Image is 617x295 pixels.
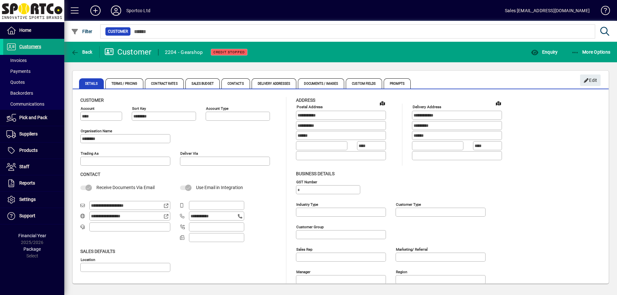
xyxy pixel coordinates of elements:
[64,46,100,58] app-page-header-button: Back
[6,91,33,96] span: Backorders
[584,75,597,86] span: Edit
[396,202,421,206] mat-label: Customer type
[18,233,46,238] span: Financial Year
[106,5,126,16] button: Profile
[180,151,198,156] mat-label: Deliver via
[19,180,35,186] span: Reports
[132,106,146,111] mat-label: Sort key
[80,172,100,177] span: Contact
[19,115,47,120] span: Pick and Pack
[81,129,112,133] mat-label: Organisation name
[6,69,31,74] span: Payments
[69,46,94,58] button: Back
[79,78,104,89] span: Details
[296,98,315,103] span: Address
[104,47,152,57] div: Customer
[81,106,94,111] mat-label: Account
[23,247,41,252] span: Package
[19,131,38,136] span: Suppliers
[6,101,44,107] span: Communications
[3,126,64,142] a: Suppliers
[108,28,128,35] span: Customer
[296,247,312,251] mat-label: Sales rep
[296,269,310,274] mat-label: Manager
[221,78,250,89] span: Contacts
[6,80,25,85] span: Quotes
[165,47,203,57] div: 2204 - Gearshop
[206,106,228,111] mat-label: Account Type
[85,5,106,16] button: Add
[3,66,64,77] a: Payments
[213,50,245,54] span: Credit Stopped
[105,78,144,89] span: Terms / Pricing
[185,78,220,89] span: Sales Budget
[252,78,297,89] span: Delivery Addresses
[3,159,64,175] a: Staff
[580,74,601,86] button: Edit
[3,77,64,88] a: Quotes
[19,148,38,153] span: Products
[396,269,407,274] mat-label: Region
[298,78,344,89] span: Documents / Images
[71,49,93,55] span: Back
[81,257,95,262] mat-label: Location
[96,185,155,190] span: Receive Documents Via Email
[296,224,324,229] mat-label: Customer group
[3,88,64,99] a: Backorders
[19,44,41,49] span: Customers
[3,22,64,39] a: Home
[126,5,150,16] div: Sportco Ltd
[3,192,64,208] a: Settings
[493,98,504,108] a: View on map
[296,179,317,184] mat-label: GST Number
[531,49,558,55] span: Enquiry
[19,197,36,202] span: Settings
[571,49,611,55] span: More Options
[196,185,243,190] span: Use Email in Integration
[377,98,388,108] a: View on map
[3,110,64,126] a: Pick and Pack
[3,175,64,191] a: Reports
[19,164,29,169] span: Staff
[570,46,612,58] button: More Options
[384,78,411,89] span: Prompts
[80,249,115,254] span: Sales defaults
[296,171,335,176] span: Business details
[296,202,318,206] mat-label: Industry type
[529,46,559,58] button: Enquiry
[81,151,99,156] mat-label: Trading as
[3,55,64,66] a: Invoices
[3,143,64,159] a: Products
[69,26,94,37] button: Filter
[19,213,35,218] span: Support
[71,29,93,34] span: Filter
[19,28,31,33] span: Home
[396,247,428,251] mat-label: Marketing/ Referral
[505,5,590,16] div: Sales [EMAIL_ADDRESS][DOMAIN_NAME]
[3,99,64,109] a: Communications
[596,1,609,22] a: Knowledge Base
[80,98,104,103] span: Customer
[3,208,64,224] a: Support
[6,58,27,63] span: Invoices
[346,78,382,89] span: Custom Fields
[145,78,183,89] span: Contract Rates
